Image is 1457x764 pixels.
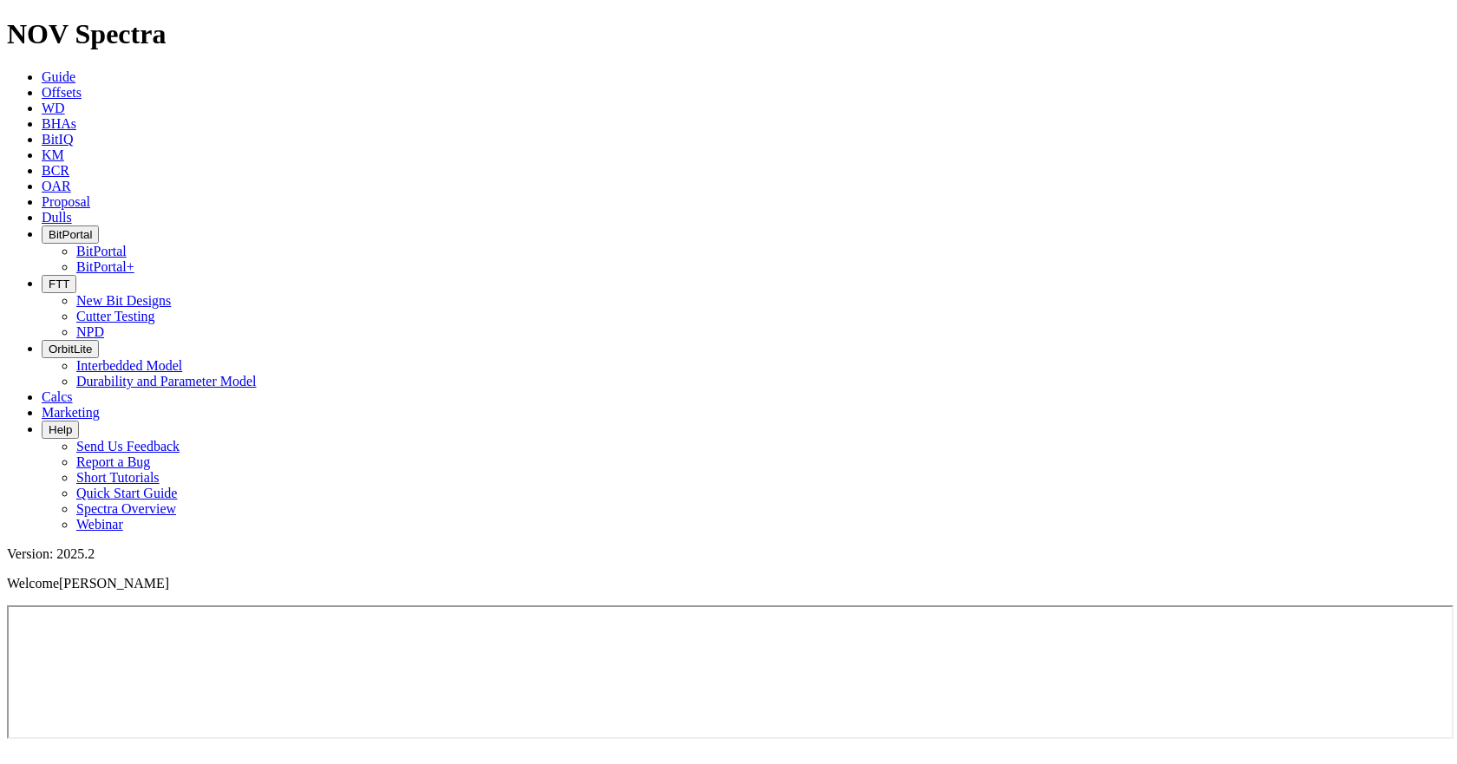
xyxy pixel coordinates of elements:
a: Quick Start Guide [76,486,177,500]
a: BCR [42,163,69,178]
a: BHAs [42,116,76,131]
a: Cutter Testing [76,309,155,323]
button: FTT [42,275,76,293]
button: Help [42,421,79,439]
h1: NOV Spectra [7,18,1450,50]
a: Offsets [42,85,82,100]
a: Short Tutorials [76,470,160,485]
a: KM [42,147,64,162]
span: [PERSON_NAME] [59,576,169,591]
a: Spectra Overview [76,501,176,516]
a: Calcs [42,389,73,404]
p: Welcome [7,576,1450,591]
span: Help [49,423,72,436]
a: Proposal [42,194,90,209]
a: Interbedded Model [76,358,182,373]
a: Marketing [42,405,100,420]
a: OAR [42,179,71,193]
a: Send Us Feedback [76,439,180,454]
a: NPD [76,324,104,339]
a: Report a Bug [76,454,150,469]
a: BitIQ [42,132,73,147]
a: Guide [42,69,75,84]
a: BitPortal [76,244,127,258]
button: OrbitLite [42,340,99,358]
a: WD [42,101,65,115]
a: BitPortal+ [76,259,134,274]
a: New Bit Designs [76,293,171,308]
span: BitPortal [49,228,92,241]
button: BitPortal [42,225,99,244]
span: FTT [49,278,69,291]
a: Webinar [76,517,123,532]
a: Dulls [42,210,72,225]
a: Durability and Parameter Model [76,374,257,389]
span: OrbitLite [49,343,92,356]
div: Version: 2025.2 [7,546,1450,562]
